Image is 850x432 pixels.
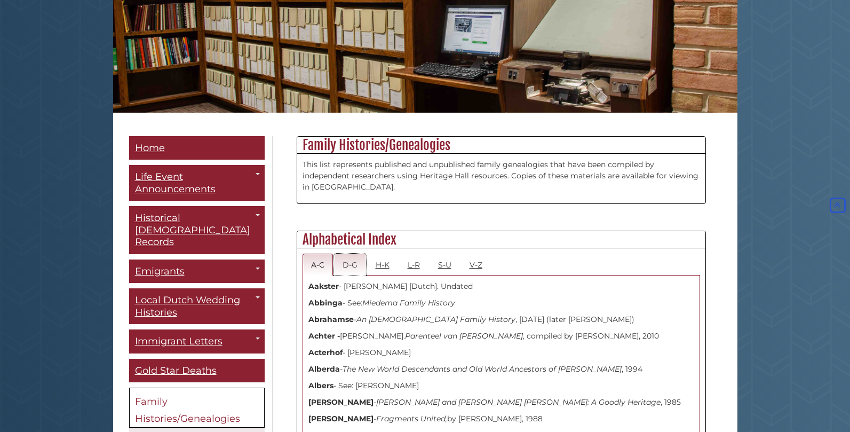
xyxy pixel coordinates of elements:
[129,359,265,383] a: Gold Star Deaths
[405,331,523,341] i: Parenteel van [PERSON_NAME]
[297,137,705,154] h2: Family Histories/Genealogies
[308,331,694,342] p: [PERSON_NAME]. , compiled by [PERSON_NAME], 2010
[308,314,694,325] p: - , [DATE] (later [PERSON_NAME])
[376,397,661,407] i: [PERSON_NAME] and [PERSON_NAME] [PERSON_NAME]: A Goodly Heritage
[308,347,694,358] p: - [PERSON_NAME]
[135,365,217,376] span: Gold Star Deaths
[135,265,185,277] span: Emigrants
[135,142,165,154] span: Home
[308,397,374,407] strong: [PERSON_NAME]
[135,171,216,195] span: Life Event Announcements
[461,254,491,276] a: V-Z
[308,381,333,390] strong: Albers
[129,136,265,160] a: Home
[308,414,374,423] strong: [PERSON_NAME]
[334,254,366,276] a: D-G
[430,254,460,276] a: S-U
[399,254,428,276] a: L-R
[308,364,340,374] strong: Alberda
[129,329,265,354] a: Immigrant Letters
[308,297,694,309] p: - See:
[135,335,223,347] span: Immigrant Letters
[308,397,694,408] p: - , 1985
[367,254,398,276] a: H-K
[308,281,339,291] strong: Aakster
[362,298,455,308] i: Miedema Family History
[308,315,354,324] strong: Abrahamse
[828,201,847,210] a: Back to Top
[129,165,265,201] a: Life Event Announcements
[135,396,240,425] span: Family Histories/Genealogies
[135,294,240,318] span: Local Dutch Wedding Histories
[303,159,700,193] p: This list represents published and unpublished family genealogies that have been compiled by inde...
[308,364,694,375] p: - , 1994
[376,414,447,423] i: Fragments United,
[303,254,333,276] a: A-C
[308,348,343,357] strong: Acterhof
[297,231,705,248] h2: Alphabetical Index
[308,298,343,308] strong: Abbinga
[308,331,340,341] strong: Achter -
[308,380,694,391] p: - See: [PERSON_NAME]
[308,413,694,425] p: - by [PERSON_NAME], 1988
[356,315,515,324] i: An [DEMOGRAPHIC_DATA] Family History
[129,288,265,324] a: Local Dutch Wedding Histories
[129,388,265,428] a: Family Histories/Genealogies
[308,281,694,292] p: - [PERSON_NAME] [Dutch]. Undated
[129,260,265,284] a: Emigrants
[343,364,622,374] i: The New World Descendants and Old World Ancestors of [PERSON_NAME]
[135,212,250,248] span: Historical [DEMOGRAPHIC_DATA] Records
[129,206,265,254] a: Historical [DEMOGRAPHIC_DATA] Records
